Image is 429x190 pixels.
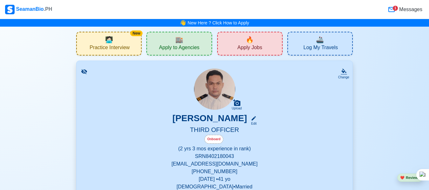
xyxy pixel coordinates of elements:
[84,126,345,135] h5: THIRD OFFICER
[188,20,249,25] a: New Here ? Click How to Apply
[5,5,52,14] div: SeamanBio
[130,30,143,36] div: New
[105,35,113,44] span: interview
[237,44,262,52] span: Apply Jobs
[90,44,130,52] span: Practice Interview
[338,75,349,80] div: Change
[5,5,15,14] img: Logo
[84,153,345,160] p: SRN 8402180043
[316,35,324,44] span: travel
[179,19,186,27] span: bell
[246,35,254,44] span: new
[393,6,398,11] div: 1
[175,35,183,44] span: agencies
[84,175,345,183] p: [DATE] • 41 yo
[44,6,52,12] span: .PH
[248,121,257,126] div: Edit
[304,44,338,52] span: Log My Travels
[204,135,224,144] div: Onboard
[84,160,345,168] p: [EMAIL_ADDRESS][DOMAIN_NAME]
[172,113,247,126] h3: [PERSON_NAME]
[400,176,405,180] span: heart
[159,44,199,52] span: Apply to Agencies
[232,107,242,110] div: Upload
[84,168,345,175] p: [PHONE_NUMBER]
[398,6,422,13] span: Messages
[84,145,345,153] p: (2 yrs 3 mos experience in rank)
[397,174,423,182] button: heartReviews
